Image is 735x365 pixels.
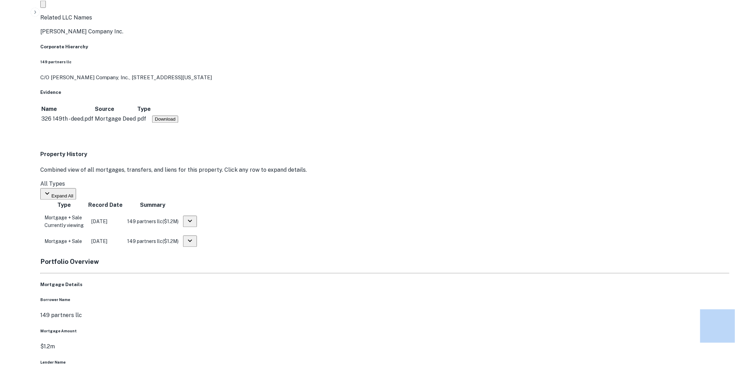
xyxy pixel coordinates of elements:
[40,44,729,51] h5: Corporate Hierarchy
[44,215,82,221] span: Mortgage + Sale
[88,211,123,233] td: [DATE]
[88,201,123,210] th: Record Date
[40,1,46,8] button: Copy Address
[137,115,151,124] td: pdf
[94,105,136,114] th: Source
[40,14,729,22] p: Related LLC Names
[40,257,729,267] h3: Portfolio Overview
[163,239,179,244] span: ($ 1.2M )
[44,223,84,228] span: Currently viewing
[40,328,729,334] h6: Mortgage Amount
[40,180,729,188] div: All Types
[41,105,94,114] th: Name
[40,166,729,175] p: Combined view of all mortgages, transfers, and liens for this property. Click any row to expand d...
[183,216,197,227] button: expand row
[183,236,197,247] button: expand row
[94,115,136,124] td: Mortgage Deed
[41,115,94,124] td: 326 149th - deed.pdf
[40,343,729,351] p: $1.2m
[40,74,729,82] p: c/o [PERSON_NAME] company, inc., [STREET_ADDRESS][US_STATE]
[95,105,114,114] div: Source
[40,311,729,320] p: 149 partners llc
[40,151,729,159] h4: Property History
[127,239,163,244] span: 149 partners llc
[40,104,729,124] div: scrollable content
[40,297,729,303] h6: Borrower Name
[40,89,729,96] h5: Evidence
[124,201,182,210] th: Summary
[41,105,57,114] div: Name
[88,234,123,249] td: [DATE]
[40,188,76,200] button: Expand All
[40,59,729,65] h6: 149 partners llc
[700,309,735,343] iframe: Chat Widget
[127,219,163,225] span: 149 partners llc
[41,201,87,210] th: Type
[163,219,179,225] span: ($ 1.2M )
[152,116,178,123] button: Download
[44,239,82,244] span: Mortgage + Sale
[40,282,729,289] h5: Mortgage Details
[40,29,123,35] span: [PERSON_NAME] Company Inc.
[137,105,151,114] th: Type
